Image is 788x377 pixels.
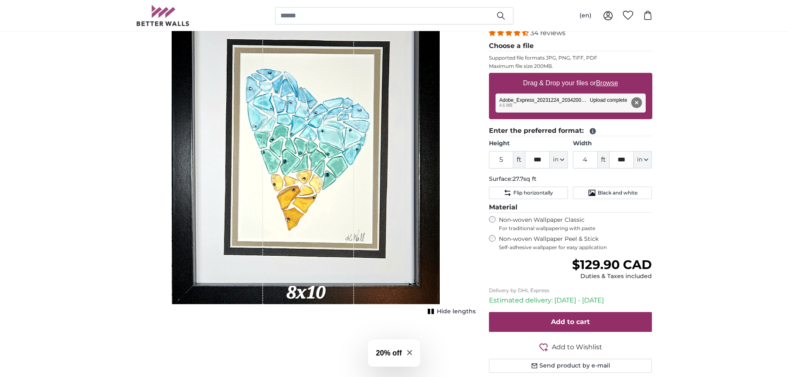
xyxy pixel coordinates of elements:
[513,151,525,168] span: ft
[489,41,652,51] legend: Choose a file
[553,156,558,164] span: in
[499,225,652,232] span: For traditional wallpapering with paste
[489,359,652,373] button: Send product by e-mail
[489,55,652,61] p: Supported file formats JPG, PNG, TIFF, PDF
[596,79,618,86] u: Browse
[136,5,190,26] img: Betterwalls
[552,342,602,352] span: Add to Wishlist
[530,29,565,37] span: 34 reviews
[513,175,537,182] span: 27.7sq ft
[573,8,598,23] button: (en)
[489,295,652,305] p: Estimated delivery: [DATE] - [DATE]
[489,342,652,352] button: Add to Wishlist
[520,75,621,91] label: Drag & Drop your files or
[489,29,530,37] span: 4.32 stars
[572,257,652,272] span: $129.90 CAD
[489,287,652,294] p: Delivery by DHL Express
[573,139,652,148] label: Width
[637,156,642,164] span: in
[489,139,568,148] label: Height
[489,187,568,199] button: Flip horizontally
[499,244,652,251] span: Self-adhesive wallpaper for easy application
[437,307,476,316] span: Hide lengths
[489,175,652,183] p: Surface:
[489,126,652,136] legend: Enter the preferred format:
[489,312,652,332] button: Add to cart
[573,187,652,199] button: Black and white
[634,151,652,168] button: in
[489,202,652,213] legend: Material
[499,216,652,232] label: Non-woven Wallpaper Classic
[513,190,553,196] span: Flip horizontally
[598,190,637,196] span: Black and white
[499,235,652,251] label: Non-woven Wallpaper Peel & Stick
[489,63,652,70] p: Maximum file size 200MB.
[550,151,568,168] button: in
[551,318,590,326] span: Add to cart
[572,272,652,281] div: Duties & Taxes included
[425,306,476,317] button: Hide lengths
[598,151,609,168] span: ft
